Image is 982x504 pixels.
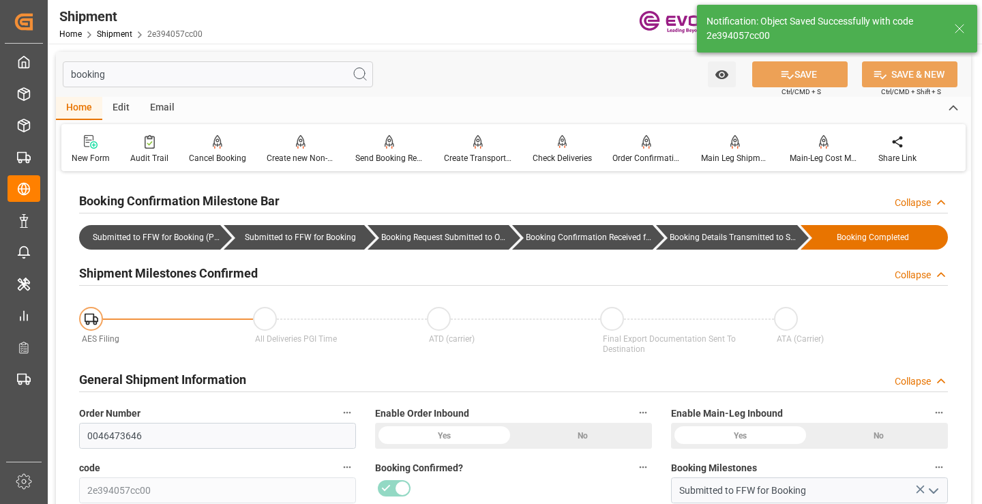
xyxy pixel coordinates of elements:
span: ATD (carrier) [429,334,475,344]
span: ATA (Carrier) [777,334,824,344]
span: Booking Confirmed? [375,461,463,475]
div: Check Deliveries [533,152,592,164]
span: Final Export Documentation Sent To Destination [603,334,736,354]
div: Share Link [878,152,917,164]
div: Collapse [895,268,931,282]
a: Home [59,29,82,39]
button: Enable Main-Leg Inbound [930,404,948,421]
div: Booking Confirmation Received from Ocean Carrier [512,225,653,250]
img: Evonik-brand-mark-Deep-Purple-RGB.jpeg_1700498283.jpeg [639,10,728,34]
div: Send Booking Request To ABS [355,152,423,164]
span: AES Filing [82,334,119,344]
div: Booking Details Transmitted to SAP [656,225,797,250]
div: Booking Completed [801,225,949,250]
span: code [79,461,100,475]
input: Search Fields [63,61,373,87]
div: Cancel Booking [189,152,246,164]
button: code [338,458,356,476]
div: Booking Request Submitted to Ocean Carrier [381,225,509,250]
div: Submitted to FFW for Booking [237,225,365,250]
a: Shipment [97,29,132,39]
span: Enable Main-Leg Inbound [671,406,783,421]
button: Order Number [338,404,356,421]
div: Notification: Object Saved Successfully with code 2e394057cc00 [706,14,941,43]
div: No [809,423,948,449]
button: Enable Order Inbound [634,404,652,421]
div: Order Confirmation [612,152,681,164]
div: Main Leg Shipment [701,152,769,164]
div: No [514,423,652,449]
button: open menu [708,61,736,87]
div: Create Transport Unit [444,152,512,164]
span: Ctrl/CMD + Shift + S [881,87,941,97]
span: All Deliveries PGI Time [255,334,337,344]
div: Main-Leg Cost Message [790,152,858,164]
div: New Form [72,152,110,164]
div: Booking Details Transmitted to SAP [670,225,797,250]
span: Order Number [79,406,140,421]
button: SAVE [752,61,848,87]
div: Submitted to FFW for Booking (Pending) [79,225,220,250]
div: Yes [671,423,809,449]
h2: Booking Confirmation Milestone Bar [79,192,280,210]
div: Booking Completed [814,225,932,250]
div: Collapse [895,374,931,389]
div: Submitted to FFW for Booking [224,225,365,250]
div: Yes [375,423,514,449]
div: Email [140,97,185,120]
h2: Shipment Milestones Confirmed [79,264,258,282]
button: SAVE & NEW [862,61,957,87]
span: Booking Milestones [671,461,757,475]
div: Audit Trail [130,152,168,164]
button: Booking Milestones [930,458,948,476]
div: Collapse [895,196,931,210]
div: Booking Request Submitted to Ocean Carrier [368,225,509,250]
div: Shipment [59,6,203,27]
div: Submitted to FFW for Booking (Pending) [93,225,220,250]
h2: General Shipment Information [79,370,246,389]
span: Ctrl/CMD + S [782,87,821,97]
div: Create new Non-Conformance [267,152,335,164]
div: Booking Confirmation Received from Ocean Carrier [526,225,653,250]
button: Booking Confirmed? [634,458,652,476]
div: Edit [102,97,140,120]
div: Home [56,97,102,120]
span: Enable Order Inbound [375,406,469,421]
button: open menu [923,480,943,501]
